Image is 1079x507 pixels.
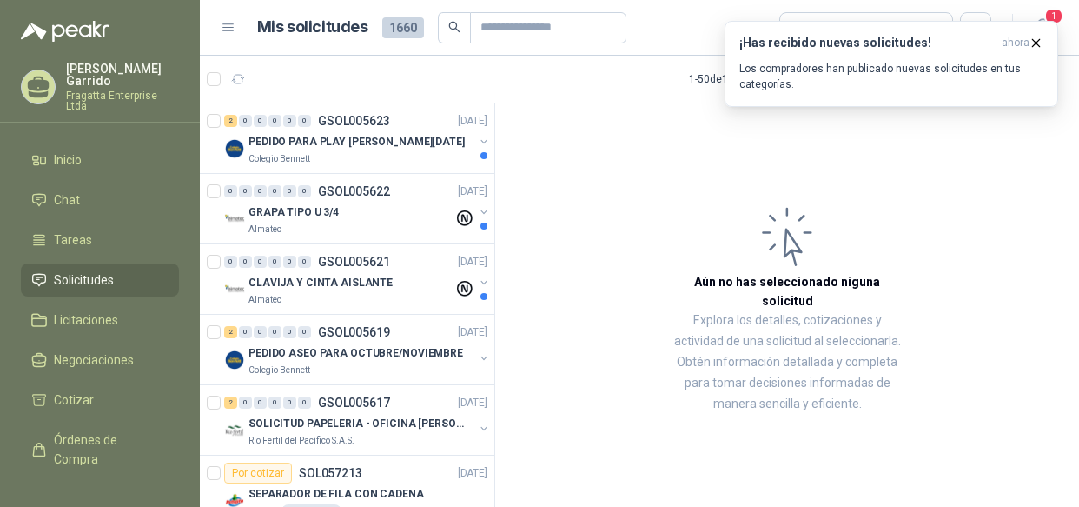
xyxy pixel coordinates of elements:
[669,310,905,415] p: Explora los detalles, cotizaciones y actividad de una solicitud al seleccionarla. Obtén informaci...
[268,326,281,338] div: 0
[458,395,487,411] p: [DATE]
[318,256,390,268] p: GSOL005621
[224,181,491,237] a: 0 0 0 0 0 0 GSOL005622[DATE] Company LogoGRAPA TIPO U 3/4Almatec
[239,115,252,127] div: 0
[54,270,114,290] span: Solicitudes
[54,230,92,250] span: Tareas
[224,185,237,197] div: 0
[791,18,827,37] div: Todas
[739,61,1043,92] p: Los compradores han publicado nuevas solicitudes en tus categorías.
[66,63,179,87] p: [PERSON_NAME] Garrido
[298,326,311,338] div: 0
[268,115,281,127] div: 0
[239,185,252,197] div: 0
[448,21,460,33] span: search
[248,434,354,448] p: Rio Fertil del Pacífico S.A.S.
[254,185,267,197] div: 0
[283,397,296,409] div: 0
[224,420,245,441] img: Company Logo
[283,326,296,338] div: 0
[283,185,296,197] div: 0
[248,345,463,362] p: PEDIDO ASEO PARA OCTUBRE/NOVIEMBRE
[318,115,390,127] p: GSOL005623
[458,183,487,200] p: [DATE]
[254,326,267,338] div: 0
[21,384,179,417] a: Cotizar
[248,364,310,377] p: Colegio Bennett
[224,326,237,338] div: 2
[248,486,424,503] p: SEPARADOR DE FILA CON CADENA
[283,115,296,127] div: 0
[21,424,179,476] a: Órdenes de Compra
[298,256,311,268] div: 0
[254,115,267,127] div: 0
[248,152,310,166] p: Colegio Bennett
[224,392,491,448] a: 2 0 0 0 0 0 GSOL005617[DATE] Company LogoSOLICITUD PAPELERIA - OFICINA [PERSON_NAME]Rio Fertil de...
[248,275,393,291] p: CLAVIJA Y CINTA AISLANTE
[21,344,179,377] a: Negociaciones
[54,150,82,170] span: Inicio
[224,350,245,370] img: Company Logo
[254,256,267,268] div: 0
[224,322,491,377] a: 2 0 0 0 0 0 GSOL005619[DATE] Company LogoPEDIDO ASEO PARA OCTUBRE/NOVIEMBREColegio Bennett
[1044,8,1063,24] span: 1
[248,223,281,237] p: Almatec
[268,185,281,197] div: 0
[224,251,491,307] a: 0 0 0 0 0 0 GSOL005621[DATE] Company LogoCLAVIJA Y CINTA AISLANTEAlmatec
[54,390,94,410] span: Cotizar
[318,326,390,338] p: GSOL005619
[239,397,252,409] div: 0
[257,15,368,40] h1: Mis solicitudes
[54,310,118,330] span: Licitaciones
[458,113,487,130] p: [DATE]
[298,115,311,127] div: 0
[54,190,80,210] span: Chat
[725,21,1058,107] button: ¡Has recibido nuevas solicitudes!ahora Los compradores han publicado nuevas solicitudes en tus ca...
[54,350,134,370] span: Negociaciones
[248,293,281,307] p: Almatec
[248,204,339,221] p: GRAPA TIPO U 3/4
[248,416,465,432] p: SOLICITUD PAPELERIA - OFICINA [PERSON_NAME]
[224,209,245,230] img: Company Logo
[224,115,237,127] div: 2
[224,397,237,409] div: 2
[224,138,245,159] img: Company Logo
[318,185,390,197] p: GSOL005622
[239,326,252,338] div: 0
[224,256,237,268] div: 0
[21,21,109,42] img: Logo peakr
[248,134,465,150] p: PEDIDO PARA PLAY [PERSON_NAME][DATE]
[224,279,245,300] img: Company Logo
[1027,12,1058,43] button: 1
[1002,36,1029,50] span: ahora
[268,397,281,409] div: 0
[21,223,179,257] a: Tareas
[283,256,296,268] div: 0
[54,430,162,469] span: Órdenes de Compra
[689,65,802,93] div: 1 - 50 de 1294
[382,17,424,38] span: 1660
[224,110,491,166] a: 2 0 0 0 0 0 GSOL005623[DATE] Company LogoPEDIDO PARA PLAY [PERSON_NAME][DATE]Colegio Bennett
[458,324,487,341] p: [DATE]
[224,463,292,484] div: Por cotizar
[458,254,487,270] p: [DATE]
[739,36,995,50] h3: ¡Has recibido nuevas solicitudes!
[254,397,267,409] div: 0
[66,90,179,111] p: Fragatta Enterprise Ltda
[268,256,281,268] div: 0
[298,397,311,409] div: 0
[21,143,179,177] a: Inicio
[21,304,179,337] a: Licitaciones
[298,185,311,197] div: 0
[299,467,362,479] p: SOL057213
[239,256,252,268] div: 0
[21,264,179,297] a: Solicitudes
[318,397,390,409] p: GSOL005617
[21,183,179,217] a: Chat
[669,272,905,310] h3: Aún no has seleccionado niguna solicitud
[458,465,487,482] p: [DATE]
